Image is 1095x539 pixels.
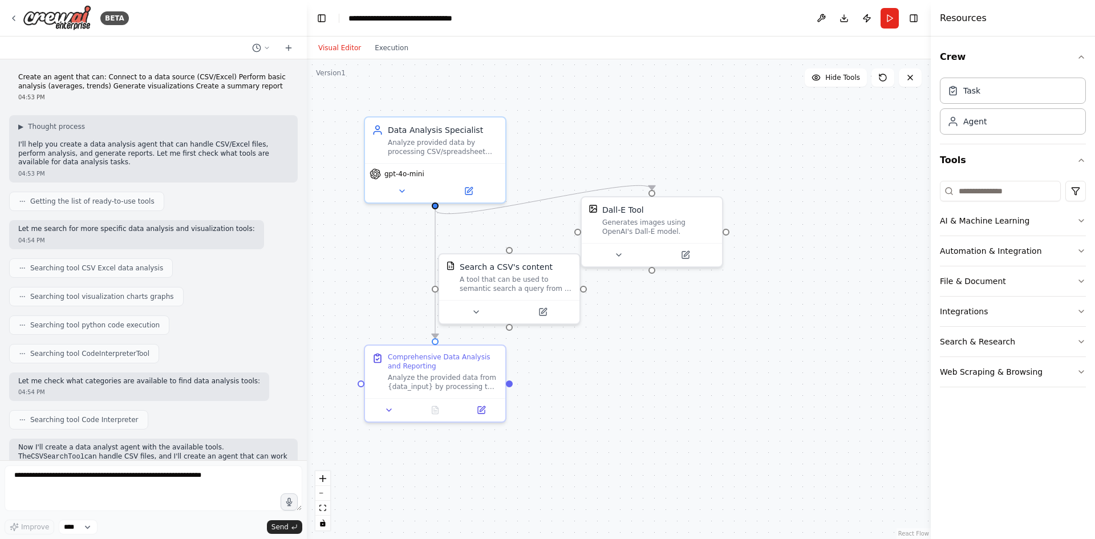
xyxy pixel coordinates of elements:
[267,520,302,534] button: Send
[18,169,289,178] div: 04:53 PM
[906,10,922,26] button: Hide right sidebar
[805,68,867,87] button: Hide Tools
[281,493,298,510] button: Click to speak your automation idea
[311,41,368,55] button: Visual Editor
[18,388,260,396] div: 04:54 PM
[5,520,54,534] button: Improve
[602,218,715,236] div: Generates images using OpenAI's Dall-E model.
[940,176,1086,396] div: Tools
[18,236,255,245] div: 04:54 PM
[316,68,346,78] div: Version 1
[248,41,275,55] button: Switch to previous chat
[384,169,424,179] span: gpt-4o-mini
[589,204,598,213] img: DallETool
[315,486,330,501] button: zoom out
[18,140,289,167] p: I'll help you create a data analysis agent that can handle CSV/Excel files, perform analysis, and...
[940,144,1086,176] button: Tools
[23,5,91,31] img: Logo
[30,349,149,358] span: Searching tool CodeInterpreterTool
[100,11,129,25] div: BETA
[438,253,581,325] div: CSVSearchToolSearch a CSV's contentA tool that can be used to semantic search a query from a CSV'...
[18,122,85,131] button: ▶Thought process
[510,305,575,319] button: Open in side panel
[461,403,501,417] button: Open in side panel
[279,41,298,55] button: Start a new chat
[18,443,289,471] p: Now I'll create a data analyst agent with the available tools. The can handle CSV files, and I'll...
[18,122,23,131] span: ▶
[18,93,289,102] div: 04:53 PM
[940,327,1086,356] button: Search & Research
[940,236,1086,266] button: Automation & Integration
[30,197,155,206] span: Getting the list of ready-to-use tools
[411,403,460,417] button: No output available
[940,73,1086,144] div: Crew
[446,261,455,270] img: CSVSearchTool
[21,522,49,532] span: Improve
[940,266,1086,296] button: File & Document
[602,204,644,216] div: Dall-E Tool
[940,206,1086,236] button: AI & Machine Learning
[653,248,717,262] button: Open in side panel
[30,292,174,301] span: Searching tool visualization charts graphs
[429,179,658,221] g: Edge from f2394e00-26a4-4ef1-860a-921e7d290a52 to 3b67586c-95de-4bbf-896e-9c30c3323374
[315,471,330,486] button: zoom in
[825,73,860,82] span: Hide Tools
[940,357,1086,387] button: Web Scraping & Browsing
[388,138,498,156] div: Analyze provided data by processing CSV/spreadsheet content that users share directly, performing...
[30,415,139,424] span: Searching tool Code Interpreter
[436,184,501,198] button: Open in side panel
[940,11,987,25] h4: Resources
[314,10,330,26] button: Hide left sidebar
[460,261,553,273] div: Search a CSV's content
[315,471,330,530] div: React Flow controls
[315,501,330,516] button: fit view
[30,321,160,330] span: Searching tool python code execution
[898,530,929,537] a: React Flow attribution
[364,345,506,423] div: Comprehensive Data Analysis and ReportingAnalyze the provided data from {data_input} by processin...
[388,352,498,371] div: Comprehensive Data Analysis and Reporting
[315,516,330,530] button: toggle interactivity
[31,453,84,461] code: CSVSearchTool
[388,124,498,136] div: Data Analysis Specialist
[581,196,723,268] div: DallEToolDall-E ToolGenerates images using OpenAI's Dall-E model.
[348,13,452,24] nav: breadcrumb
[30,264,163,273] span: Searching tool CSV Excel data analysis
[940,297,1086,326] button: Integrations
[364,116,506,204] div: Data Analysis SpecialistAnalyze provided data by processing CSV/spreadsheet content that users sh...
[28,122,85,131] span: Thought process
[963,116,987,127] div: Agent
[18,377,260,386] p: Let me check what categories are available to find data analysis tools:
[460,275,573,293] div: A tool that can be used to semantic search a query from a CSV's content.
[18,225,255,234] p: Let me search for more specific data analysis and visualization tools:
[18,73,289,91] p: Create an agent that can: Connect to a data source (CSV/Excel) Perform basic analysis (averages, ...
[368,41,415,55] button: Execution
[388,373,498,391] div: Analyze the provided data from {data_input} by processing the CSV content, spreadsheet data, or s...
[271,522,289,532] span: Send
[963,85,980,96] div: Task
[429,209,441,338] g: Edge from f2394e00-26a4-4ef1-860a-921e7d290a52 to e3efaedf-517e-4f74-bdb4-8db3e6f5fcb0
[940,41,1086,73] button: Crew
